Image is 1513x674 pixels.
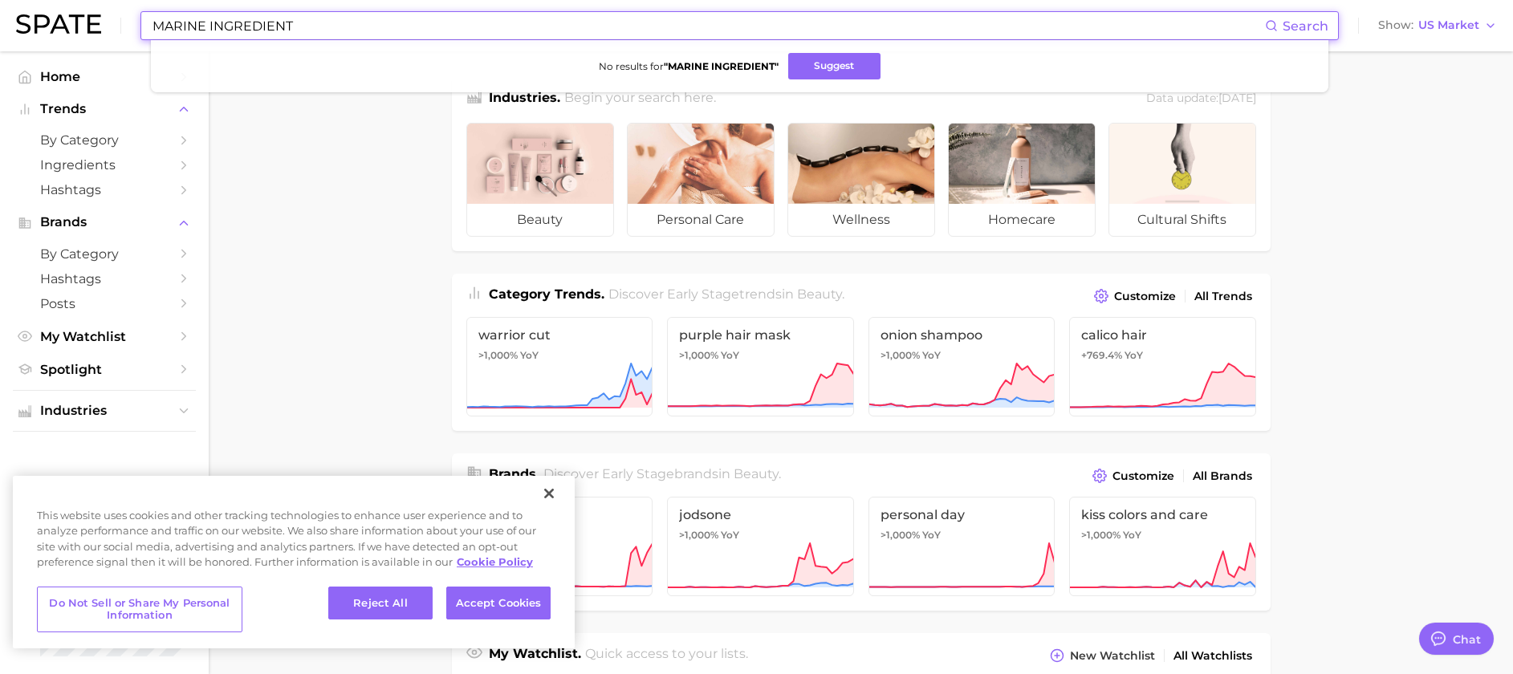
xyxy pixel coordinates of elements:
span: homecare [949,204,1095,236]
button: New Watchlist [1046,644,1158,667]
span: Hashtags [40,182,169,197]
a: More information about your privacy, opens in a new tab [457,555,533,568]
span: >1,000% [881,529,920,541]
a: All Watchlists [1169,645,1256,667]
span: beauty [797,286,842,302]
a: kiss colors and care>1,000% YoY [1069,497,1256,596]
a: Home [13,64,196,89]
a: cultural shifts [1108,123,1256,237]
span: purple hair mask [679,327,842,343]
span: by Category [40,132,169,148]
span: Customize [1112,469,1174,483]
a: by Category [13,128,196,152]
span: >1,000% [1081,529,1121,541]
span: Industries [40,404,169,418]
span: +769.4% [1081,349,1122,361]
span: >1,000% [679,529,718,541]
span: Posts [40,296,169,311]
span: YoY [520,349,539,362]
span: by Category [40,246,169,262]
h1: My Watchlist. [489,644,581,667]
span: wellness [788,204,934,236]
button: Close [531,476,567,511]
button: Brands [13,210,196,234]
h2: Quick access to your lists. [585,644,748,667]
a: personal day>1,000% YoY [868,497,1055,596]
a: calico hair+769.4% YoY [1069,317,1256,416]
span: YoY [922,529,941,542]
span: New Watchlist [1070,649,1155,663]
span: onion shampoo [881,327,1043,343]
span: warrior cut [478,327,641,343]
span: cultural shifts [1109,204,1255,236]
a: My Watchlist [13,324,196,349]
span: My Watchlist [40,329,169,344]
a: onion shampoo>1,000% YoY [868,317,1055,416]
span: All Watchlists [1173,649,1252,663]
input: Search here for a brand, industry, or ingredient [151,12,1265,39]
a: All Brands [1189,465,1256,487]
span: No results for [599,60,779,72]
img: SPATE [16,14,101,34]
span: Brands [40,215,169,229]
a: Hashtags [13,266,196,291]
span: calico hair [1081,327,1244,343]
a: homecare [948,123,1096,237]
span: All Brands [1193,469,1252,483]
span: YoY [721,529,739,542]
a: All Trends [1190,286,1256,307]
button: Accept Cookies [446,587,551,620]
span: YoY [1123,529,1141,542]
span: kiss colors and care [1081,507,1244,522]
span: personal care [628,204,774,236]
span: >1,000% [478,349,518,361]
button: Industries [13,399,196,423]
a: purple hair mask>1,000% YoY [667,317,854,416]
div: Data update: [DATE] [1146,88,1256,110]
span: beauty [467,204,613,236]
span: Category Trends . [489,286,604,302]
a: wellness [787,123,935,237]
span: beauty [734,466,779,481]
span: Discover Early Stage brands in . [543,466,781,481]
span: All Trends [1194,290,1252,303]
a: jodsone>1,000% YoY [667,497,854,596]
div: Privacy [13,476,575,648]
span: Discover Early Stage trends in . [608,286,844,302]
button: Suggest [788,53,881,79]
span: Hashtags [40,271,169,286]
span: YoY [922,349,941,362]
span: Ingredients [40,157,169,173]
a: Ingredients [13,152,196,177]
a: Hashtags [13,177,196,202]
a: warrior cut>1,000% YoY [466,317,653,416]
button: ShowUS Market [1374,15,1501,36]
span: YoY [721,349,739,362]
span: Spotlight [40,362,169,377]
span: Show [1378,21,1413,30]
span: US Market [1418,21,1479,30]
strong: " MARINE INGREDIENT " [664,60,779,72]
span: >1,000% [679,349,718,361]
span: Brands . [489,466,539,481]
span: >1,000% [881,349,920,361]
div: Cookie banner [13,476,575,648]
span: Customize [1114,290,1176,303]
button: Customize [1088,465,1177,487]
button: Reject All [328,587,433,620]
a: by Category [13,242,196,266]
button: Do Not Sell or Share My Personal Information [37,587,242,632]
button: Customize [1090,285,1179,307]
a: Spotlight [13,357,196,382]
button: Trends [13,97,196,121]
a: personal care [627,123,775,237]
a: Posts [13,291,196,316]
span: Search [1283,18,1328,34]
span: Home [40,69,169,84]
h2: Begin your search here. [564,88,716,110]
span: YoY [1125,349,1143,362]
div: This website uses cookies and other tracking technologies to enhance user experience and to analy... [13,508,575,579]
span: personal day [881,507,1043,522]
h1: Industries. [489,88,560,110]
span: jodsone [679,507,842,522]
